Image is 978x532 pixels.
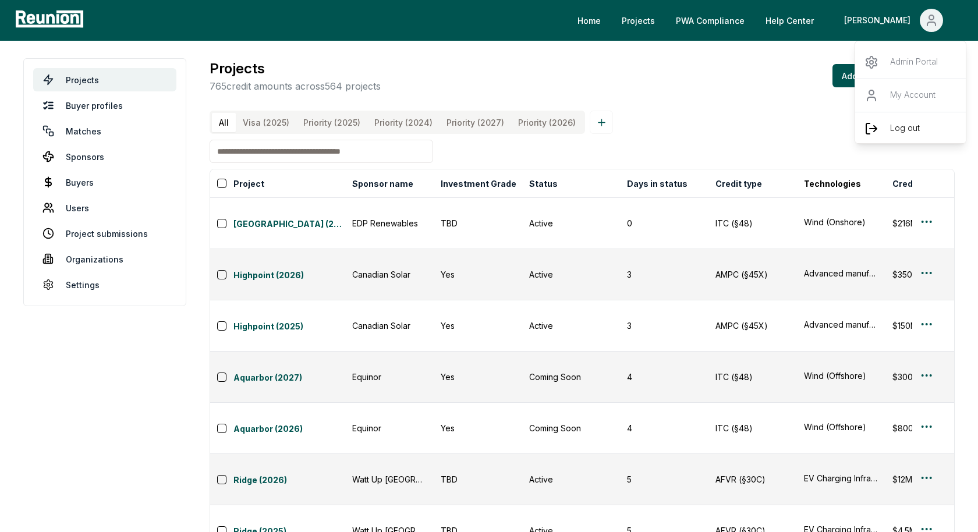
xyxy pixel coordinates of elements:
[441,217,515,229] div: TBD
[529,320,613,332] div: Active
[627,217,701,229] div: 0
[233,215,345,232] button: [GEOGRAPHIC_DATA] (2025)
[352,268,427,281] div: Canadian Solar
[715,320,790,332] div: AMPC (§45X)
[233,471,345,488] button: Ridge (2026)
[715,371,790,383] div: ITC (§48)
[233,371,345,385] a: Aquarbor (2027)
[441,473,515,485] div: TBD
[844,9,915,32] div: [PERSON_NAME]
[33,222,176,245] a: Project submissions
[890,172,955,195] button: Credit amount
[33,196,176,219] a: Users
[33,247,176,271] a: Organizations
[511,113,583,132] button: Priority (2026)
[667,9,754,32] a: PWA Compliance
[367,113,440,132] button: Priority (2024)
[527,172,560,195] button: Status
[438,172,519,195] button: Investment Grade
[233,369,345,385] button: Aquarbor (2027)
[804,370,878,382] button: Wind (Offshore)
[529,422,613,434] div: Coming Soon
[33,273,176,296] a: Settings
[855,46,967,79] a: Admin Portal
[568,9,610,32] a: Home
[352,320,427,332] div: Canadian Solar
[627,422,701,434] div: 4
[233,474,345,488] a: Ridge (2026)
[233,420,345,437] button: Aquarbor (2026)
[233,267,345,283] button: Highpoint (2026)
[804,421,878,433] button: Wind (Offshore)
[855,46,967,150] div: [PERSON_NAME]
[440,113,511,132] button: Priority (2027)
[612,9,664,32] a: Projects
[33,119,176,143] a: Matches
[233,318,345,334] button: Highpoint (2025)
[350,172,416,195] button: Sponsor name
[529,217,613,229] div: Active
[756,9,823,32] a: Help Center
[33,171,176,194] a: Buyers
[832,64,898,87] button: Add project
[890,122,920,136] p: Log out
[33,145,176,168] a: Sponsors
[627,320,701,332] div: 3
[441,371,515,383] div: Yes
[625,172,690,195] button: Days in status
[715,217,790,229] div: ITC (§48)
[296,113,367,132] button: Priority (2025)
[529,473,613,485] div: Active
[804,267,878,279] button: Advanced manufacturing
[233,269,345,283] a: Highpoint (2026)
[804,472,878,484] button: EV Charging Infrastructure
[835,9,952,32] button: [PERSON_NAME]
[352,371,427,383] div: Equinor
[441,268,515,281] div: Yes
[713,172,764,195] button: Credit type
[236,113,296,132] button: Visa (2025)
[233,320,345,334] a: Highpoint (2025)
[715,422,790,434] div: ITC (§48)
[233,218,345,232] a: [GEOGRAPHIC_DATA] (2025)
[804,318,878,331] button: Advanced manufacturing
[210,58,381,79] h3: Projects
[890,55,938,69] p: Admin Portal
[33,68,176,91] a: Projects
[715,473,790,485] div: AFVR (§30C)
[210,79,381,93] p: 765 credit amounts across 564 projects
[352,217,427,229] div: EDP Renewables
[804,216,878,228] button: Wind (Onshore)
[352,422,427,434] div: Equinor
[627,473,701,485] div: 5
[627,268,701,281] div: 3
[233,423,345,437] a: Aquarbor (2026)
[568,9,966,32] nav: Main
[627,371,701,383] div: 4
[441,422,515,434] div: Yes
[33,94,176,117] a: Buyer profiles
[212,113,236,132] button: All
[441,320,515,332] div: Yes
[529,371,613,383] div: Coming Soon
[890,88,936,102] p: My Account
[231,172,267,195] button: Project
[529,268,613,281] div: Active
[715,268,790,281] div: AMPC (§45X)
[352,473,427,485] div: Watt Up [GEOGRAPHIC_DATA]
